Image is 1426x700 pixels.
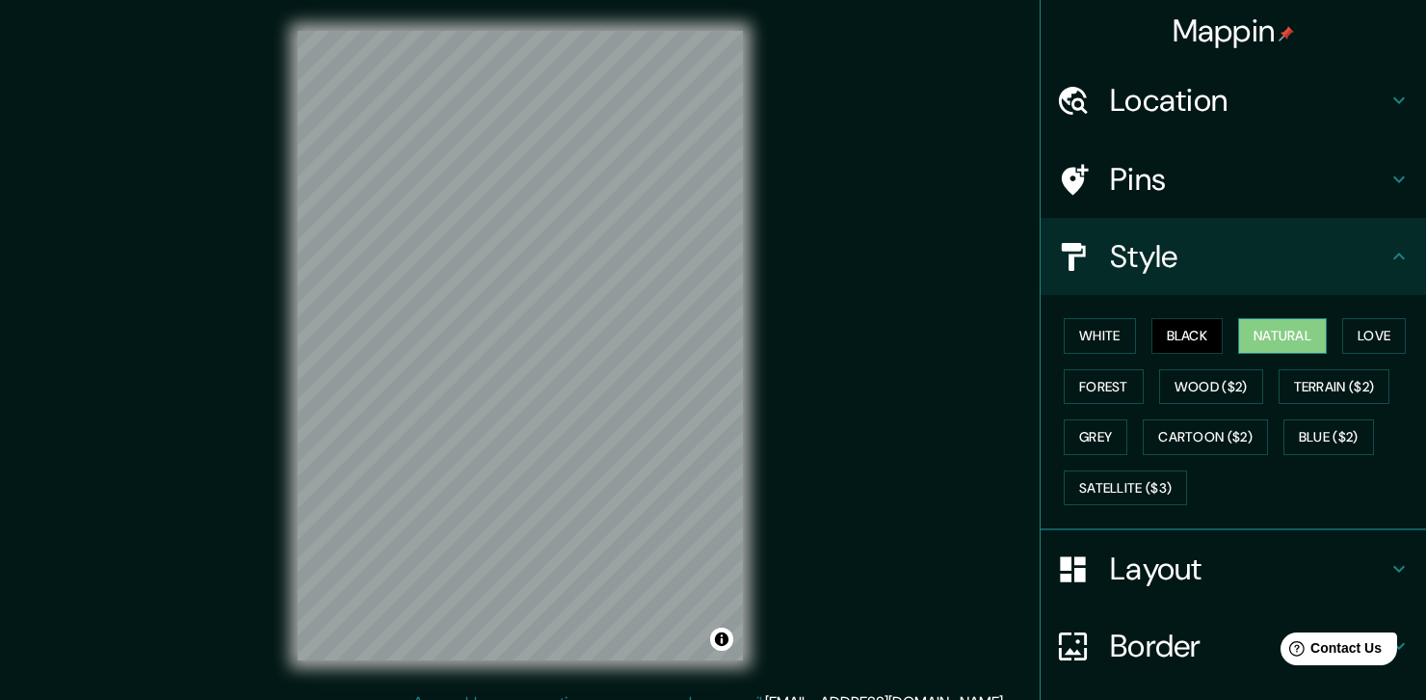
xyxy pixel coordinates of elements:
[1151,318,1224,354] button: Black
[1064,369,1144,405] button: Forest
[1159,369,1263,405] button: Wood ($2)
[710,628,733,651] button: Toggle attribution
[1110,550,1387,588] h4: Layout
[1283,419,1374,455] button: Blue ($2)
[1143,419,1268,455] button: Cartoon ($2)
[1041,607,1426,685] div: Border
[1279,369,1390,405] button: Terrain ($2)
[1041,62,1426,139] div: Location
[1064,471,1187,506] button: Satellite ($3)
[1064,419,1127,455] button: Grey
[1064,318,1136,354] button: White
[1238,318,1327,354] button: Natural
[1110,237,1387,276] h4: Style
[1110,160,1387,199] h4: Pins
[1041,530,1426,607] div: Layout
[1254,625,1405,679] iframe: Help widget launcher
[1342,318,1406,354] button: Love
[1110,627,1387,665] h4: Border
[298,31,743,660] canvas: Map
[1173,12,1295,50] h4: Mappin
[1279,26,1294,41] img: pin-icon.png
[1041,141,1426,218] div: Pins
[1041,218,1426,295] div: Style
[1110,81,1387,120] h4: Location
